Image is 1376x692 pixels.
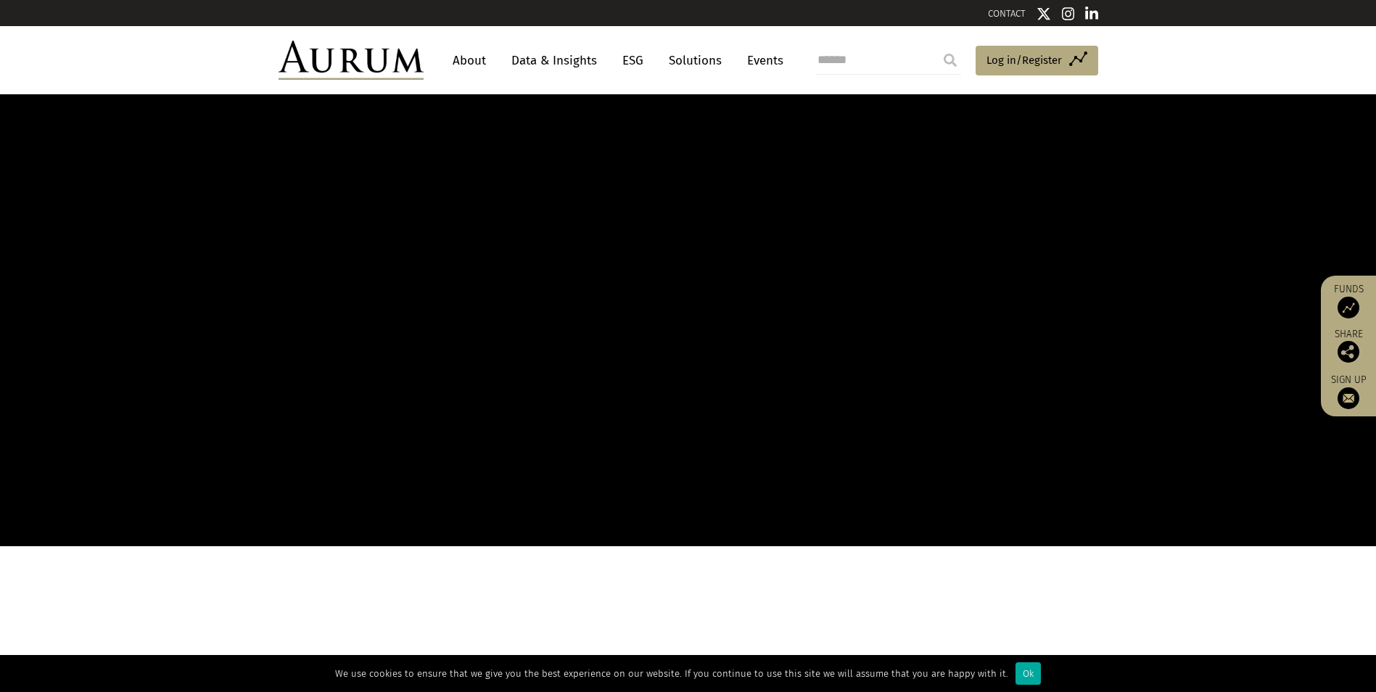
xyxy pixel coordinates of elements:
a: About [445,47,493,74]
a: Sign up [1328,374,1369,409]
img: Sign up to our newsletter [1338,387,1359,409]
div: Ok [1015,662,1041,685]
span: Log in/Register [986,52,1062,69]
img: Linkedin icon [1085,7,1098,21]
a: ESG [615,47,651,74]
img: Twitter icon [1037,7,1051,21]
input: Submit [936,46,965,75]
img: Aurum [279,41,424,80]
div: Share [1328,329,1369,363]
a: Data & Insights [504,47,604,74]
img: Share this post [1338,341,1359,363]
a: CONTACT [988,8,1026,19]
a: Funds [1328,283,1369,318]
img: Instagram icon [1062,7,1075,21]
a: Solutions [662,47,729,74]
img: Access Funds [1338,297,1359,318]
a: Events [740,47,783,74]
a: Log in/Register [976,46,1098,76]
